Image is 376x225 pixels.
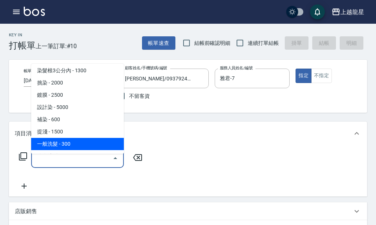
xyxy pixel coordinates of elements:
label: 顧客姓名/手機號碼/編號 [125,65,167,71]
button: save [310,4,325,19]
button: 指定 [296,69,311,83]
button: 帳單速查 [142,36,175,50]
span: 一般洗髮 - 300 [31,138,124,150]
img: Logo [24,7,45,16]
span: 除夕洗髮 - 600 [31,150,124,162]
input: YYYY/MM/DD hh:mm [24,75,83,87]
p: 項目消費 [15,130,37,138]
div: 上越龍星 [340,7,364,17]
h3: 打帳單 [9,40,36,51]
span: 補染 - 600 [31,113,124,126]
p: 店販銷售 [15,208,37,215]
span: 提淺 - 1500 [31,126,124,138]
span: 鍍膜 - 2500 [31,89,124,101]
span: 結帳前確認明細 [194,39,231,47]
button: 上越龍星 [329,4,367,20]
button: Close [109,152,121,164]
div: 店販銷售 [9,202,367,220]
label: 服務人員姓名/編號 [220,65,253,71]
span: 上一筆訂單:#10 [36,42,77,51]
h2: Key In [9,33,36,37]
span: 不留客資 [129,92,150,100]
span: 染髮根3公分內 - 1300 [31,64,124,77]
button: 不指定 [311,69,332,83]
span: 挑染 - 2000 [31,77,124,89]
div: 項目消費 [9,122,367,145]
label: 帳單日期 [24,68,39,74]
span: 設計染 - 5000 [31,101,124,113]
span: 連續打單結帳 [248,39,279,47]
